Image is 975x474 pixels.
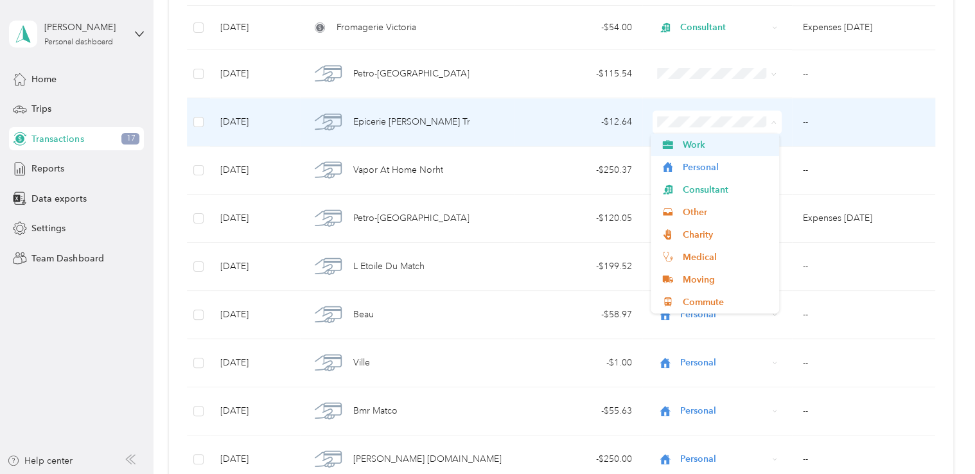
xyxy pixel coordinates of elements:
[353,308,373,322] span: Beau
[315,157,342,184] img: Vapor At Home Norht
[210,339,300,387] td: [DATE]
[682,183,770,197] span: Consultant
[680,356,768,370] span: Personal
[524,404,632,418] div: - $55.63
[792,50,935,98] td: --
[315,446,342,473] img: Paradis Auto.ca
[353,356,369,370] span: Ville
[353,67,469,81] span: Petro-[GEOGRAPHIC_DATA]
[210,98,300,146] td: [DATE]
[524,452,632,466] div: - $250.00
[210,387,300,435] td: [DATE]
[792,146,935,195] td: --
[680,308,768,322] span: Personal
[682,273,770,286] span: Moving
[353,259,424,274] span: L Etoile Du Match
[315,253,342,280] img: L Etoile Du Match
[903,402,975,474] iframe: Everlance-gr Chat Button Frame
[31,73,57,86] span: Home
[524,67,632,81] div: - $115.54
[121,133,139,145] span: 17
[682,161,770,174] span: Personal
[31,252,103,265] span: Team Dashboard
[524,356,632,370] div: - $1.00
[315,398,342,425] img: Bmr Matco
[353,115,470,129] span: Epicerie [PERSON_NAME] Tr
[680,404,768,418] span: Personal
[210,195,300,243] td: [DATE]
[31,102,51,116] span: Trips
[44,21,125,34] div: [PERSON_NAME]
[682,138,770,152] span: Work
[210,146,300,195] td: [DATE]
[210,6,300,50] td: [DATE]
[792,291,935,339] td: --
[680,21,768,35] span: Consultant
[682,206,770,219] span: Other
[524,259,632,274] div: - $199.52
[31,132,83,146] span: Transactions
[524,115,632,129] div: - $12.64
[682,295,770,309] span: Commute
[353,163,443,177] span: Vapor At Home Norht
[353,211,469,225] span: Petro-[GEOGRAPHIC_DATA]
[315,60,342,87] img: Petro-Canada
[44,39,113,46] div: Personal dashboard
[524,211,632,225] div: - $120.05
[31,192,86,206] span: Data exports
[336,21,416,35] span: Fromagerie Victoria
[792,98,935,146] td: --
[210,50,300,98] td: [DATE]
[792,195,935,243] td: Expenses September 2025
[524,21,632,35] div: - $54.00
[680,452,768,466] span: Personal
[792,6,935,50] td: Expenses September 2025
[353,452,501,466] span: [PERSON_NAME] [DOMAIN_NAME]
[210,291,300,339] td: [DATE]
[524,308,632,322] div: - $58.97
[7,454,73,468] button: Help center
[31,162,64,175] span: Reports
[792,387,935,435] td: --
[315,349,342,376] img: Ville
[315,109,342,136] img: Epicerie J.t. Lessard Tr
[315,205,342,232] img: Petro-Canada
[353,404,397,418] span: Bmr Matco
[682,228,770,241] span: Charity
[524,163,632,177] div: - $250.37
[31,222,66,235] span: Settings
[315,301,342,328] img: Beau
[682,250,770,264] span: Medical
[210,243,300,291] td: [DATE]
[792,243,935,291] td: --
[792,339,935,387] td: --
